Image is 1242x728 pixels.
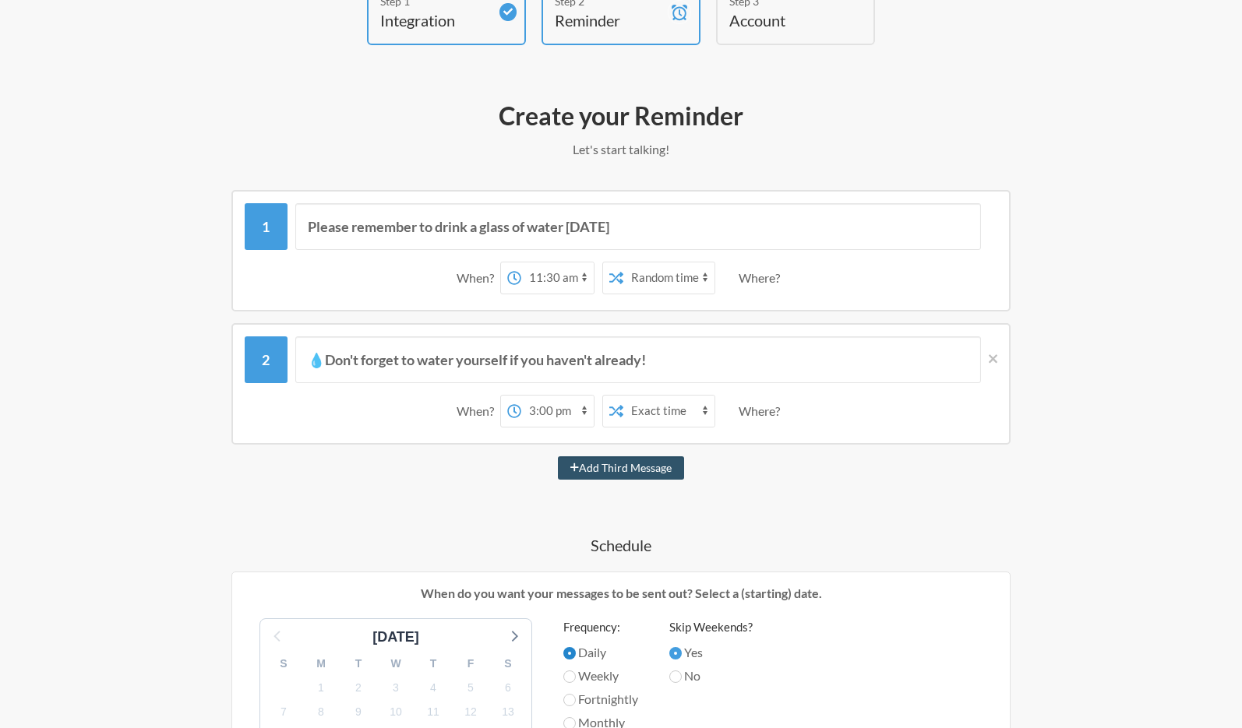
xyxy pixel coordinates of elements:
span: Monday, October 6, 2025 [497,677,519,698]
span: Sunday, October 12, 2025 [460,701,482,723]
input: No [669,670,682,683]
label: No [669,666,753,685]
div: T [415,652,452,676]
label: Weekly [563,666,638,685]
label: Fortnightly [563,690,638,709]
label: Yes [669,643,753,662]
label: Frequency: [563,618,638,636]
h4: Account [729,9,838,31]
label: Daily [563,643,638,662]
span: Friday, October 3, 2025 [385,677,407,698]
div: S [489,652,527,676]
input: Fortnightly [563,694,576,706]
p: When do you want your messages to be sent out? Select a (starting) date. [244,584,998,603]
span: Thursday, October 9, 2025 [348,701,369,723]
p: Let's start talking! [169,140,1073,159]
button: Add Third Message [558,456,684,480]
h4: Schedule [169,534,1073,556]
div: When? [457,395,500,427]
label: Skip Weekends? [669,618,753,636]
div: When? [457,262,500,294]
h2: Create your Reminder [169,100,1073,132]
span: Saturday, October 4, 2025 [422,677,444,698]
span: Wednesday, October 1, 2025 [310,677,332,698]
div: F [452,652,489,676]
input: Weekly [563,670,576,683]
input: Yes [669,647,682,659]
h4: Reminder [555,9,664,31]
div: Where? [739,395,786,427]
div: M [302,652,340,676]
span: Sunday, October 5, 2025 [460,677,482,698]
input: Message [295,336,982,383]
span: Monday, October 13, 2025 [497,701,519,723]
div: [DATE] [366,627,425,648]
span: Thursday, October 2, 2025 [348,677,369,698]
div: Where? [739,262,786,294]
span: Tuesday, October 7, 2025 [273,701,295,723]
h4: Integration [380,9,489,31]
span: Friday, October 10, 2025 [385,701,407,723]
div: S [265,652,302,676]
input: Message [295,203,982,250]
span: Saturday, October 11, 2025 [422,701,444,723]
div: T [340,652,377,676]
div: W [377,652,415,676]
input: Daily [563,647,576,659]
span: Wednesday, October 8, 2025 [310,701,332,723]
